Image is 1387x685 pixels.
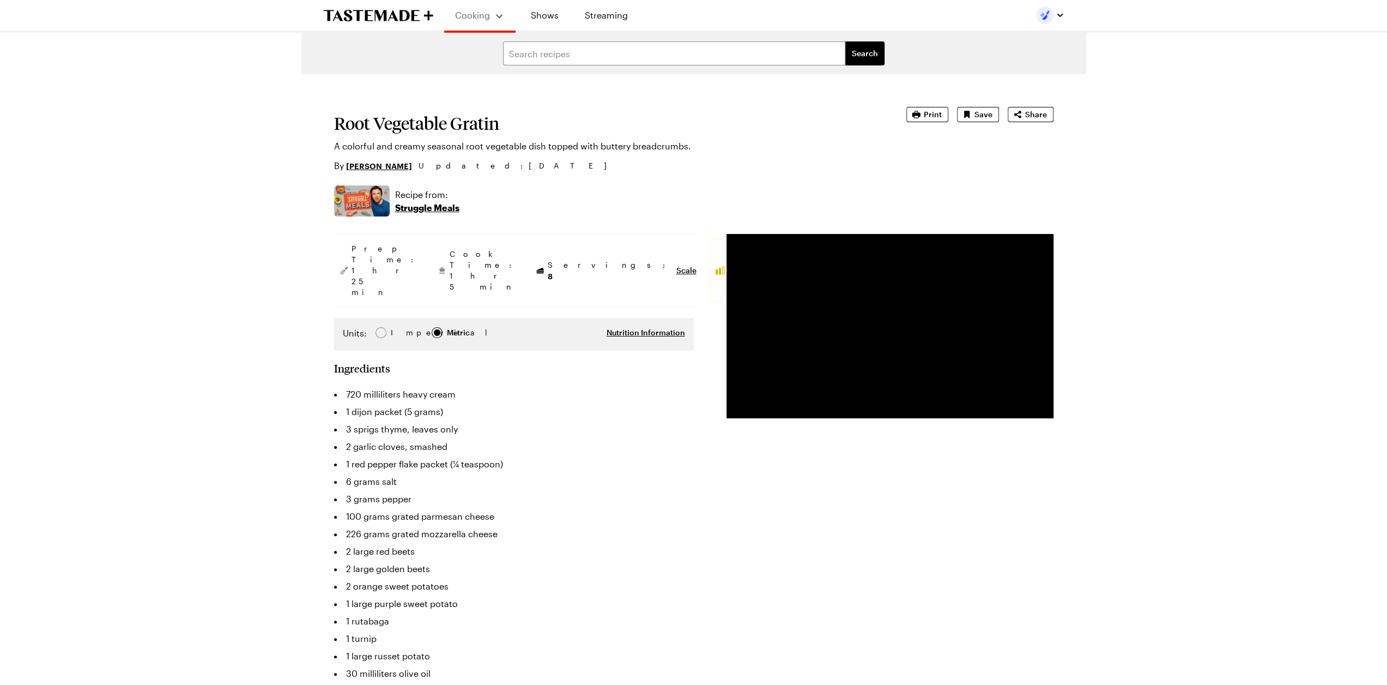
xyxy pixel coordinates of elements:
span: Save [974,109,992,120]
button: Print [906,107,948,122]
span: 8 [548,271,553,281]
li: 2 orange sweet potatoes [334,578,694,595]
li: 1 large purple sweet potato [334,595,694,612]
span: Metric [447,327,471,339]
span: Imperial [391,327,422,339]
span: Search [852,48,878,59]
video-js: Video Player [726,234,1053,418]
button: Profile picture [1036,7,1064,24]
li: 3 sprigs thyme, leaves only [334,420,694,438]
button: Scale [676,265,696,276]
button: Nutrition Information [607,327,685,338]
li: 3 grams pepper [334,490,694,508]
li: 1 dijon packet (5 grams) [334,403,694,420]
li: 1 turnip [334,630,694,647]
p: Struggle Meals [395,201,459,214]
li: 6 grams salt [334,473,694,490]
span: Print [924,109,942,120]
li: 1 rutabaga [334,612,694,630]
li: 2 garlic cloves, smashed [334,438,694,455]
span: Servings: [548,260,671,282]
a: To Tastemade Home Page [323,9,433,22]
li: 100 grams grated parmesan cheese [334,508,694,525]
span: Updated : [DATE] [419,160,617,172]
span: Cooking [455,10,490,20]
img: Show where recipe is used [334,185,390,217]
img: Profile picture [1036,7,1053,24]
button: filters [845,41,885,65]
span: Share [1025,109,1047,120]
div: Metric [447,327,470,339]
h1: Root Vegetable Gratin [334,113,876,133]
span: Prep Time: 1 hr 25 min [352,243,419,298]
li: 2 large golden beets [334,560,694,578]
p: By [334,159,412,172]
button: Save recipe [957,107,999,122]
a: [PERSON_NAME] [346,160,412,172]
p: Recipe from: [395,188,459,201]
div: Imperial Metric [343,327,470,342]
h2: Ingredients [334,362,390,375]
p: A colorful and creamy seasonal root vegetable dish topped with buttery breadcrumbs. [334,140,876,153]
li: 2 large red beets [334,543,694,560]
button: Share [1008,107,1053,122]
li: 30 milliliters olive oil [334,665,694,682]
li: 1 large russet potato [334,647,694,665]
div: Imperial [391,327,421,339]
a: Recipe from:Struggle Meals [395,188,459,214]
label: Units: [343,327,367,340]
button: Cooking [455,4,505,26]
input: Search recipes [503,41,845,65]
li: 720 milliliters heavy cream [334,386,694,403]
span: Cook Time: 1 hr 5 min [450,249,517,292]
li: 226 grams grated mozzarella cheese [334,525,694,543]
li: 1 red pepper flake packet (¼ teaspoon) [334,455,694,473]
